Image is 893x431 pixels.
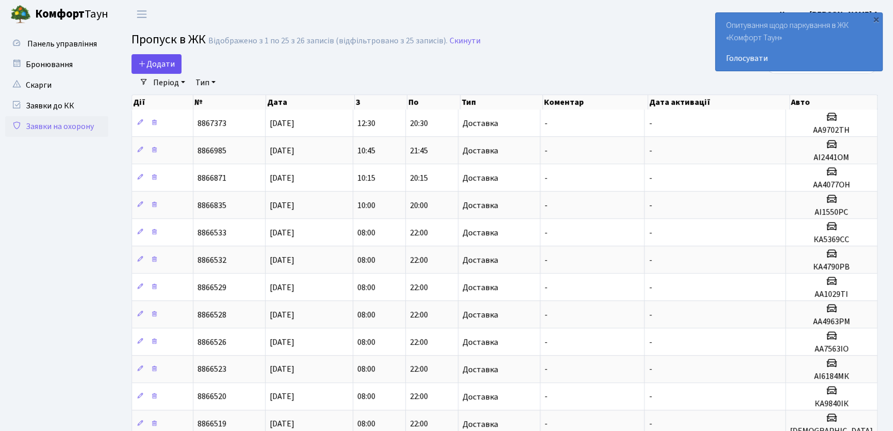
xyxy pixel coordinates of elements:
a: Голосувати [726,52,872,65]
span: 8866871 [197,172,226,184]
span: - [649,391,652,403]
span: 12:30 [357,118,375,129]
span: 8866985 [197,145,226,156]
span: 10:00 [357,200,375,211]
span: 8866526 [197,337,226,348]
span: - [649,118,652,129]
span: [DATE] [270,145,294,156]
span: [DATE] [270,309,294,321]
span: Доставка [462,229,498,237]
span: 08:00 [357,364,375,375]
span: 8866835 [197,200,226,211]
span: [DATE] [270,254,294,266]
a: Заявки на охорону [5,116,108,137]
span: - [544,172,548,184]
div: Відображено з 1 по 25 з 26 записів (відфільтровано з 25 записів). [208,36,448,46]
h5: КА9840ІК [790,399,873,409]
b: Цитрус [PERSON_NAME] А. [780,9,881,20]
span: 20:00 [410,200,428,211]
span: 8866519 [197,419,226,430]
span: Доставка [462,119,498,127]
span: [DATE] [270,391,294,403]
span: 22:00 [410,391,428,403]
h5: АА7563ІО [790,344,873,354]
div: × [871,14,881,24]
th: Коментар [543,95,648,109]
span: 08:00 [357,227,375,238]
span: - [649,309,652,321]
span: - [544,419,548,430]
span: Доставка [462,283,498,292]
span: Доставка [462,311,498,319]
span: 22:00 [410,254,428,266]
h5: КА4790РВ [790,262,873,272]
span: - [649,200,652,211]
a: Додати [131,54,181,74]
span: 08:00 [357,309,375,321]
span: [DATE] [270,282,294,293]
span: - [544,337,548,348]
span: 08:00 [357,419,375,430]
span: - [649,364,652,375]
a: Період [149,74,189,91]
a: Скинути [450,36,481,46]
h5: АІ6184МК [790,372,873,381]
span: 8866529 [197,282,226,293]
a: Бронювання [5,54,108,75]
span: 08:00 [357,391,375,403]
a: Цитрус [PERSON_NAME] А. [780,8,881,21]
span: 10:45 [357,145,375,156]
span: 20:30 [410,118,428,129]
span: 8866528 [197,309,226,321]
span: Доставка [462,201,498,210]
span: - [649,419,652,430]
span: 22:00 [410,337,428,348]
span: 8866533 [197,227,226,238]
span: [DATE] [270,118,294,129]
span: 22:00 [410,227,428,238]
span: - [649,282,652,293]
span: - [544,145,548,156]
span: - [544,200,548,211]
span: - [649,337,652,348]
h5: АІ1550РС [790,207,873,217]
span: - [544,364,548,375]
button: Переключити навігацію [129,6,155,23]
span: 22:00 [410,309,428,321]
span: Додати [138,58,175,70]
span: 8867373 [197,118,226,129]
h5: АА4077ОН [790,180,873,190]
span: 8866532 [197,254,226,266]
span: Доставка [462,338,498,346]
span: 8866523 [197,364,226,375]
span: - [649,254,652,266]
span: Доставка [462,393,498,401]
span: [DATE] [270,172,294,184]
span: Таун [35,6,108,23]
span: - [544,309,548,321]
span: Доставка [462,147,498,155]
th: З [355,95,408,109]
span: 22:00 [410,364,428,375]
span: 8866520 [197,391,226,403]
span: - [649,172,652,184]
img: logo.png [10,4,31,25]
h5: АА9702ТН [790,125,873,135]
a: Панель управління [5,34,108,54]
div: Опитування щодо паркування в ЖК «Комфорт Таун» [716,13,882,71]
span: Доставка [462,420,498,428]
span: [DATE] [270,200,294,211]
h5: АА4963РМ [790,317,873,327]
th: Авто [790,95,878,109]
span: - [544,391,548,403]
span: 08:00 [357,337,375,348]
th: Дата [266,95,355,109]
h5: АА1029ТІ [790,290,873,299]
span: Доставка [462,256,498,264]
th: № [193,95,266,109]
span: Панель управління [27,38,97,50]
a: Заявки до КК [5,95,108,116]
th: Тип [460,95,543,109]
span: Доставка [462,174,498,182]
h5: КА5369СС [790,235,873,245]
